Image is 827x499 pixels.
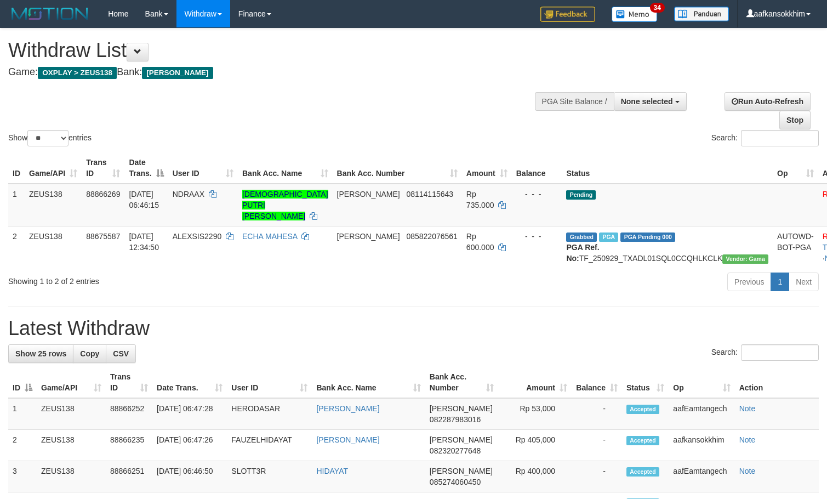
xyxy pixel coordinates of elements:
span: [PERSON_NAME] [142,67,213,79]
span: Accepted [626,405,659,414]
th: Game/API: activate to sort column ascending [25,152,82,184]
img: Button%20Memo.svg [612,7,658,22]
td: ZEUS138 [25,226,82,268]
span: Copy [80,349,99,358]
span: PGA Pending [620,233,675,242]
select: Showentries [27,130,69,146]
span: Copy 082320277648 to clipboard [430,446,481,455]
span: 88866269 [86,190,120,199]
th: ID [8,152,25,184]
span: Copy 08114115643 to clipboard [406,190,453,199]
td: - [572,461,622,492]
a: Note [739,404,756,413]
span: Grabbed [566,233,597,242]
a: Note [739,435,756,444]
td: 2 [8,226,25,268]
td: ZEUS138 [37,398,106,430]
a: Copy [73,344,106,363]
th: Amount: activate to sort column ascending [462,152,512,184]
input: Search: [741,344,819,361]
td: ZEUS138 [37,430,106,461]
th: Op: activate to sort column ascending [669,367,734,398]
td: TF_250929_TXADL01SQL0CCQHLKCLK [562,226,773,268]
th: Action [735,367,819,398]
td: Rp 400,000 [498,461,572,492]
td: - [572,398,622,430]
h4: Game: Bank: [8,67,540,78]
span: CSV [113,349,129,358]
a: CSV [106,344,136,363]
td: - [572,430,622,461]
td: HERODASAR [227,398,312,430]
td: [DATE] 06:47:28 [152,398,227,430]
span: 88675587 [86,232,120,241]
td: 2 [8,430,37,461]
td: 1 [8,184,25,226]
th: Balance: activate to sort column ascending [572,367,622,398]
span: Copy 085822076561 to clipboard [406,232,457,241]
span: Marked by aafpengsreynich [599,233,618,242]
th: Status [562,152,773,184]
div: Showing 1 to 2 of 2 entries [8,271,336,287]
img: Feedback.jpg [540,7,595,22]
input: Search: [741,130,819,146]
span: Rp 600.000 [466,232,494,252]
span: [DATE] 12:34:50 [129,232,159,252]
td: Rp 53,000 [498,398,572,430]
label: Show entries [8,130,92,146]
td: SLOTT3R [227,461,312,492]
span: Show 25 rows [15,349,66,358]
a: [DEMOGRAPHIC_DATA] PUTRI [PERSON_NAME] [242,190,328,220]
b: PGA Ref. No: [566,243,599,263]
span: [PERSON_NAME] [337,190,400,199]
th: Status: activate to sort column ascending [622,367,669,398]
td: 88866251 [106,461,152,492]
th: ID: activate to sort column descending [8,367,37,398]
th: Bank Acc. Name: activate to sort column ascending [238,152,333,184]
td: [DATE] 06:46:50 [152,461,227,492]
h1: Latest Withdraw [8,317,819,339]
span: OXPLAY > ZEUS138 [38,67,117,79]
th: Date Trans.: activate to sort column descending [124,152,168,184]
div: - - - [516,231,558,242]
a: Run Auto-Refresh [725,92,811,111]
th: Trans ID: activate to sort column ascending [106,367,152,398]
span: [PERSON_NAME] [430,435,493,444]
th: Bank Acc. Name: activate to sort column ascending [312,367,425,398]
td: aafkansokkhim [669,430,734,461]
a: [PERSON_NAME] [316,435,379,444]
th: Trans ID: activate to sort column ascending [82,152,124,184]
th: Date Trans.: activate to sort column ascending [152,367,227,398]
td: aafEamtangech [669,461,734,492]
td: ZEUS138 [37,461,106,492]
td: 1 [8,398,37,430]
a: Show 25 rows [8,344,73,363]
td: FAUZELHIDAYAT [227,430,312,461]
th: Op: activate to sort column ascending [773,152,818,184]
span: Copy 085274060450 to clipboard [430,478,481,486]
td: [DATE] 06:47:26 [152,430,227,461]
span: [PERSON_NAME] [430,404,493,413]
td: aafEamtangech [669,398,734,430]
th: Bank Acc. Number: activate to sort column ascending [333,152,462,184]
label: Search: [711,130,819,146]
span: Accepted [626,436,659,445]
th: Bank Acc. Number: activate to sort column ascending [425,367,498,398]
th: Game/API: activate to sort column ascending [37,367,106,398]
span: [PERSON_NAME] [430,467,493,475]
a: Previous [727,273,771,291]
a: Stop [779,111,811,129]
span: Pending [566,190,596,200]
span: Vendor URL: https://trx31.1velocity.biz [722,254,768,264]
label: Search: [711,344,819,361]
td: Rp 405,000 [498,430,572,461]
a: 1 [771,273,789,291]
span: Copy 082287983016 to clipboard [430,415,481,424]
td: AUTOWD-BOT-PGA [773,226,818,268]
span: ALEXSIS2290 [173,232,222,241]
th: Balance [512,152,562,184]
img: panduan.png [674,7,729,21]
th: User ID: activate to sort column ascending [227,367,312,398]
span: [PERSON_NAME] [337,232,400,241]
span: [DATE] 06:46:15 [129,190,159,209]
